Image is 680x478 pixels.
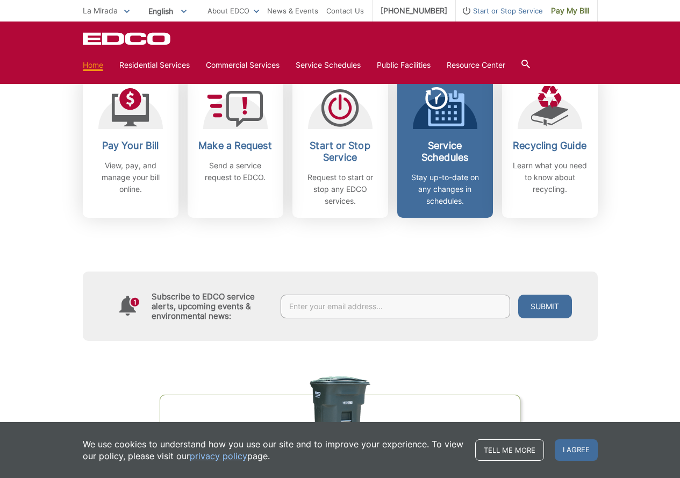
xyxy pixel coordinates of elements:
[447,59,505,71] a: Resource Center
[91,140,170,152] h2: Pay Your Bill
[405,172,485,207] p: Stay up-to-date on any changes in schedules.
[377,59,431,71] a: Public Facilities
[206,59,280,71] a: Commercial Services
[190,450,247,462] a: privacy policy
[551,5,589,17] span: Pay My Bill
[510,140,590,152] h2: Recycling Guide
[188,75,283,218] a: Make a Request Send a service request to EDCO.
[300,140,380,163] h2: Start or Stop Service
[267,5,318,17] a: News & Events
[300,172,380,207] p: Request to start or stop any EDCO services.
[83,6,118,15] span: La Mirada
[119,59,190,71] a: Residential Services
[83,438,464,462] p: We use cookies to understand how you use our site and to improve your experience. To view our pol...
[83,32,172,45] a: EDCD logo. Return to the homepage.
[91,160,170,195] p: View, pay, and manage your bill online.
[296,59,361,71] a: Service Schedules
[475,439,544,461] a: Tell me more
[405,140,485,163] h2: Service Schedules
[281,295,510,318] input: Enter your email address...
[397,75,493,218] a: Service Schedules Stay up-to-date on any changes in schedules.
[207,5,259,17] a: About EDCO
[196,140,275,152] h2: Make a Request
[152,292,270,321] h4: Subscribe to EDCO service alerts, upcoming events & environmental news:
[83,59,103,71] a: Home
[196,160,275,183] p: Send a service request to EDCO.
[502,75,598,218] a: Recycling Guide Learn what you need to know about recycling.
[140,2,195,20] span: English
[326,5,364,17] a: Contact Us
[83,75,178,218] a: Pay Your Bill View, pay, and manage your bill online.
